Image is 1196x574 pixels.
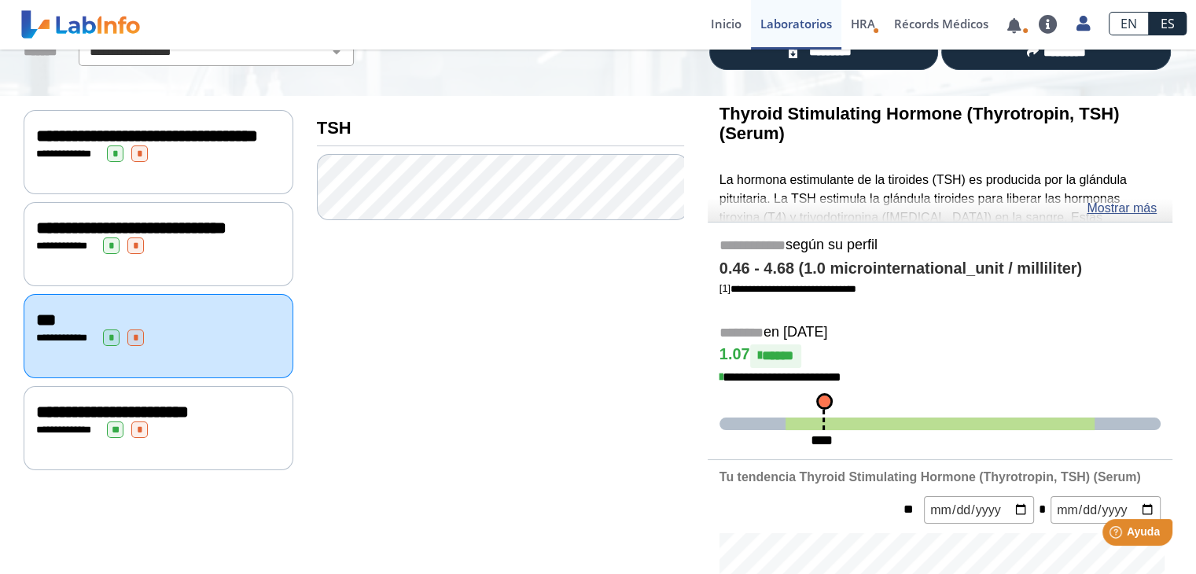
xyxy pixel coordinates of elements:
a: [1] [719,282,856,294]
span: HRA [851,16,875,31]
b: Tu tendencia Thyroid Stimulating Hormone (Thyrotropin, TSH) (Serum) [719,470,1141,484]
h5: según su perfil [719,237,1161,255]
a: EN [1109,12,1149,35]
h4: 1.07 [719,344,1161,368]
h5: en [DATE] [719,324,1161,342]
b: TSH [317,118,351,138]
input: mm/dd/yyyy [1051,496,1161,524]
a: ES [1149,12,1187,35]
input: mm/dd/yyyy [924,496,1034,524]
h4: 0.46 - 4.68 (1.0 microinternational_unit / milliliter) [719,259,1161,278]
b: Thyroid Stimulating Hormone (Thyrotropin, TSH) (Serum) [719,104,1120,143]
p: La hormona estimulante de la tiroides (TSH) es producida por la glándula pituitaria. La TSH estim... [719,171,1161,321]
a: Mostrar más [1087,199,1157,218]
iframe: Help widget launcher [1056,513,1179,557]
